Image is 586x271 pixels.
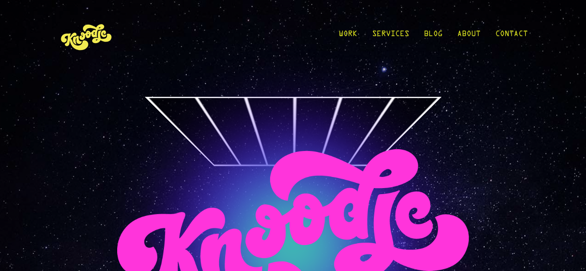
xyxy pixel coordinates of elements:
[424,15,442,58] a: Blog
[495,15,528,58] a: Contact
[339,15,357,58] a: Work
[372,15,409,58] a: Services
[457,15,480,58] a: About
[59,15,114,58] img: KnoLogo(yellow)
